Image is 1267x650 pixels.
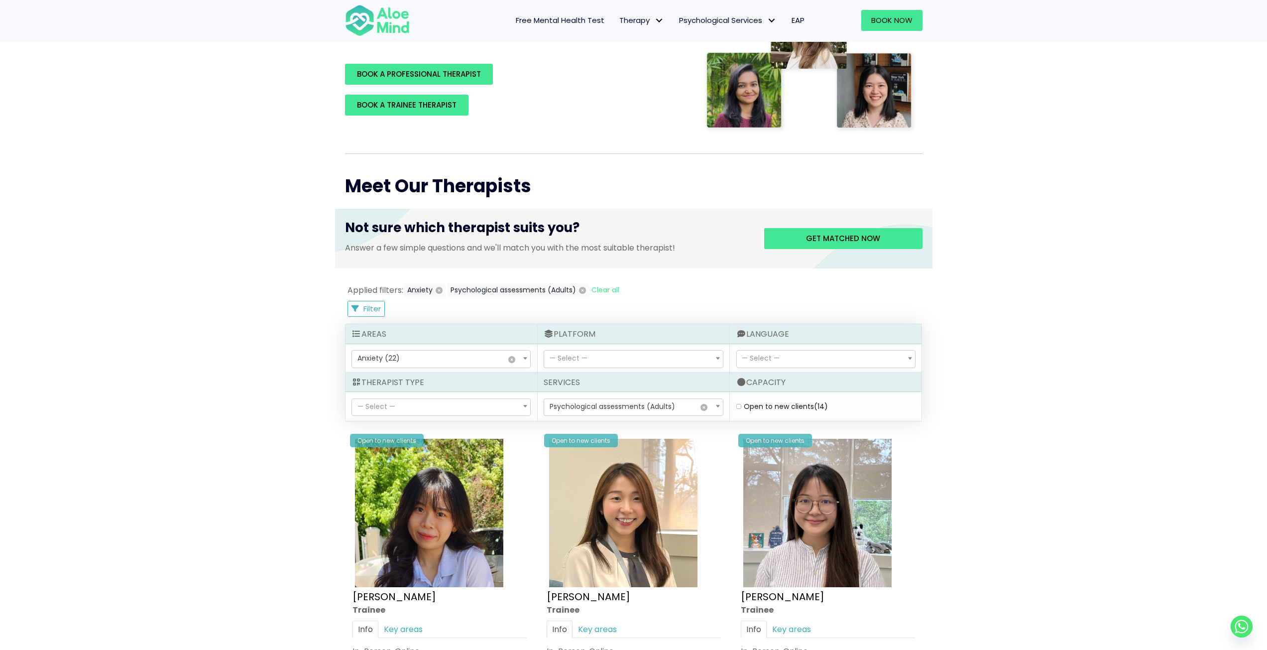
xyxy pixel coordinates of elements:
[544,398,723,416] span: Psychological assessments (Adults)
[612,10,672,31] a: TherapyTherapy: submenu
[806,233,880,244] span: Get matched now
[652,13,667,28] span: Therapy: submenu
[741,620,767,638] a: Info
[345,95,468,116] a: BOOK A TRAINEE THERAPIST
[765,13,779,28] span: Psychological Services: submenu
[730,324,921,344] div: Language
[764,228,922,249] a: Get matched now
[363,303,381,314] span: Filter
[547,589,630,603] a: [PERSON_NAME]
[350,434,424,447] div: Open to new clients
[352,620,378,638] a: Info
[741,604,915,615] div: Trainee
[423,10,812,31] nav: Menu
[352,589,436,603] a: [PERSON_NAME]
[508,10,612,31] a: Free Mental Health Test
[351,350,531,368] span: Anxiety (22)
[544,434,618,447] div: Open to new clients
[345,4,410,37] img: Aloe mind Logo
[352,604,527,615] div: Trainee
[516,15,604,25] span: Free Mental Health Test
[378,620,428,638] a: Key areas
[550,353,587,363] span: — Select —
[345,219,749,242] h3: Not sure which therapist suits you?
[544,399,722,416] span: Psychological assessments (Adults)
[742,353,780,363] span: — Select —
[346,324,537,344] div: Areas
[404,283,446,297] button: Anxiety
[538,373,729,392] div: Services
[347,284,403,296] span: Applied filters:
[767,620,816,638] a: Key areas
[345,64,493,85] a: BOOK A PROFESSIONAL THERAPIST
[730,373,921,392] div: Capacity
[619,15,664,25] span: Therapy
[672,10,784,31] a: Psychological ServicesPsychological Services: submenu
[357,401,395,411] span: — Select —
[550,401,675,411] span: Psychological assessments (Adults)
[573,620,622,638] a: Key areas
[352,351,530,368] span: Anxiety (22)
[547,604,721,615] div: Trainee
[538,324,729,344] div: Platform
[547,620,573,638] a: Info
[738,434,812,447] div: Open to new clients
[346,373,537,392] div: Therapist Type
[1231,616,1253,638] a: Whatsapp
[871,15,913,25] span: Book Now
[741,589,824,603] a: [PERSON_NAME]
[549,439,697,587] img: IMG_1660 – Tracy Kwah
[357,69,481,79] span: BOOK A PROFESSIONAL THERAPIST
[861,10,922,31] a: Book Now
[591,283,620,297] button: Clear all
[345,242,749,254] p: Answer a few simple questions and we'll match you with the most suitable therapist!
[355,439,503,587] img: Aloe Mind Profile Pic – Christie Yong Kar Xin
[345,173,531,199] span: Meet Our Therapists
[357,100,457,110] span: BOOK A TRAINEE THERAPIST
[743,439,892,587] img: IMG_3049 – Joanne Lee
[679,15,777,25] span: Psychological Services
[814,401,828,411] span: (14)
[792,15,805,25] span: EAP
[784,10,812,31] a: EAP
[357,353,400,363] span: Anxiety (22)
[744,401,828,411] label: Open to new clients
[347,301,385,317] button: Filter Listings
[448,283,589,297] button: Psychological assessments (Adults)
